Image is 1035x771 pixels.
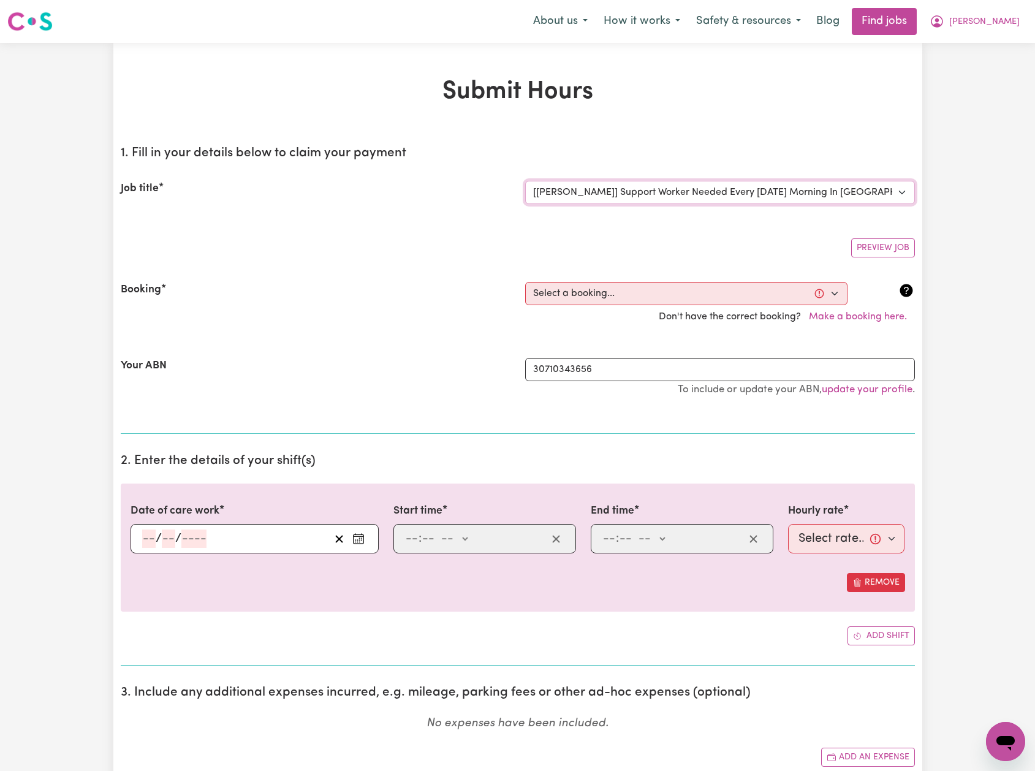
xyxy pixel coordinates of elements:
[405,530,419,548] input: --
[121,685,915,701] h2: 3. Include any additional expenses incurred, e.g. mileage, parking fees or other ad-hoc expenses ...
[922,9,1028,34] button: My Account
[821,748,915,767] button: Add another expense
[181,530,207,548] input: ----
[175,532,181,545] span: /
[596,9,688,34] button: How it works
[525,9,596,34] button: About us
[121,146,915,161] h2: 1. Fill in your details below to claim your payment
[688,9,809,34] button: Safety & resources
[591,503,634,519] label: End time
[7,7,53,36] a: Careseekers logo
[788,503,844,519] label: Hourly rate
[121,181,159,197] label: Job title
[162,530,175,548] input: --
[801,305,915,329] button: Make a booking here.
[678,384,915,395] small: To include or update your ABN, .
[616,532,619,545] span: :
[619,530,632,548] input: --
[419,532,422,545] span: :
[809,8,847,35] a: Blog
[427,718,608,729] em: No expenses have been included.
[847,626,915,645] button: Add another shift
[659,312,915,322] span: Don't have the correct booking?
[986,722,1025,761] iframe: Button to launch messaging window
[349,530,368,548] button: Enter the date of care work
[852,8,917,35] a: Find jobs
[393,503,442,519] label: Start time
[131,503,219,519] label: Date of care work
[330,530,349,548] button: Clear date
[121,77,915,107] h1: Submit Hours
[156,532,162,545] span: /
[121,358,167,374] label: Your ABN
[949,15,1020,29] span: [PERSON_NAME]
[7,10,53,32] img: Careseekers logo
[847,573,905,592] button: Remove this shift
[121,454,915,469] h2: 2. Enter the details of your shift(s)
[142,530,156,548] input: --
[422,530,435,548] input: --
[121,282,161,298] label: Booking
[822,384,912,395] a: update your profile
[851,238,915,257] button: Preview Job
[602,530,616,548] input: --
